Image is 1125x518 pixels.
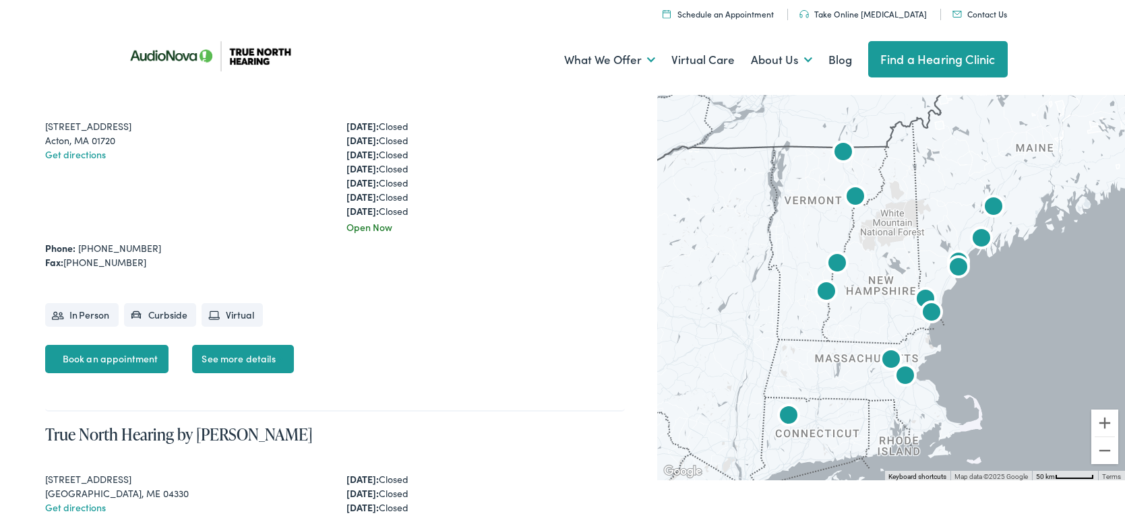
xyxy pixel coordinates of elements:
[45,255,625,269] div: [PHONE_NUMBER]
[671,35,735,85] a: Virtual Care
[346,119,379,133] strong: [DATE]:
[1091,410,1118,436] button: Zoom in
[202,303,263,327] li: Virtual
[904,279,947,322] div: AudioNova
[799,10,809,18] img: Headphones icon in color code ffb348
[661,463,705,480] img: Google
[1102,473,1121,480] a: Terms
[663,8,774,20] a: Schedule an Appointment
[661,463,705,480] a: Open this area in Google Maps (opens a new window)
[663,9,671,18] img: Icon symbolizing a calendar in color code ffb348
[884,356,927,399] div: AudioNova
[564,35,655,85] a: What We Offer
[78,241,161,255] a: [PHONE_NUMBER]
[937,247,980,290] div: AudioNova
[346,119,625,218] div: Closed Closed Closed Closed Closed Closed Closed
[192,345,293,373] a: See more details
[45,472,324,486] div: [STREET_ADDRESS]
[960,218,1003,261] div: AudioNova
[952,11,962,18] img: Mail icon in color code ffb348, used for communication purposes
[346,176,379,189] strong: [DATE]:
[45,486,324,500] div: [GEOGRAPHIC_DATA], ME 04330
[346,162,379,175] strong: [DATE]:
[805,271,848,315] div: AudioNova
[1036,473,1055,480] span: 50 km
[346,220,625,234] div: Open Now
[124,303,197,327] li: Curbside
[346,190,379,203] strong: [DATE]:
[45,255,63,269] strong: Fax:
[346,500,379,514] strong: [DATE]:
[45,133,324,148] div: Acton, MA 01720
[767,395,810,439] div: AudioNova
[952,8,1007,20] a: Contact Us
[45,500,106,514] a: Get directions
[799,8,927,20] a: Take Online [MEDICAL_DATA]
[346,133,379,147] strong: [DATE]:
[868,41,1008,77] a: Find a Hearing Clinic
[816,243,859,286] div: True North Hearing by AudioNova
[45,119,324,133] div: [STREET_ADDRESS]
[45,423,313,445] a: True North Hearing by [PERSON_NAME]
[870,339,913,383] div: AudioNova
[910,292,953,335] div: AudioNova
[1091,437,1118,464] button: Zoom out
[1032,471,1098,480] button: Map Scale: 50 km per 54 pixels
[346,204,379,218] strong: [DATE]:
[888,472,946,482] button: Keyboard shortcuts
[346,486,379,500] strong: [DATE]:
[822,132,865,175] div: AudioNova
[346,472,379,486] strong: [DATE]:
[834,176,877,220] div: AudioNova
[751,35,812,85] a: About Us
[45,241,75,255] strong: Phone:
[937,242,980,285] div: AudioNova
[828,35,852,85] a: Blog
[954,473,1028,480] span: Map data ©2025 Google
[346,148,379,161] strong: [DATE]:
[972,187,1015,230] div: True North Hearing by AudioNova
[45,148,106,161] a: Get directions
[45,303,119,327] li: In Person
[45,345,169,373] a: Book an appointment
